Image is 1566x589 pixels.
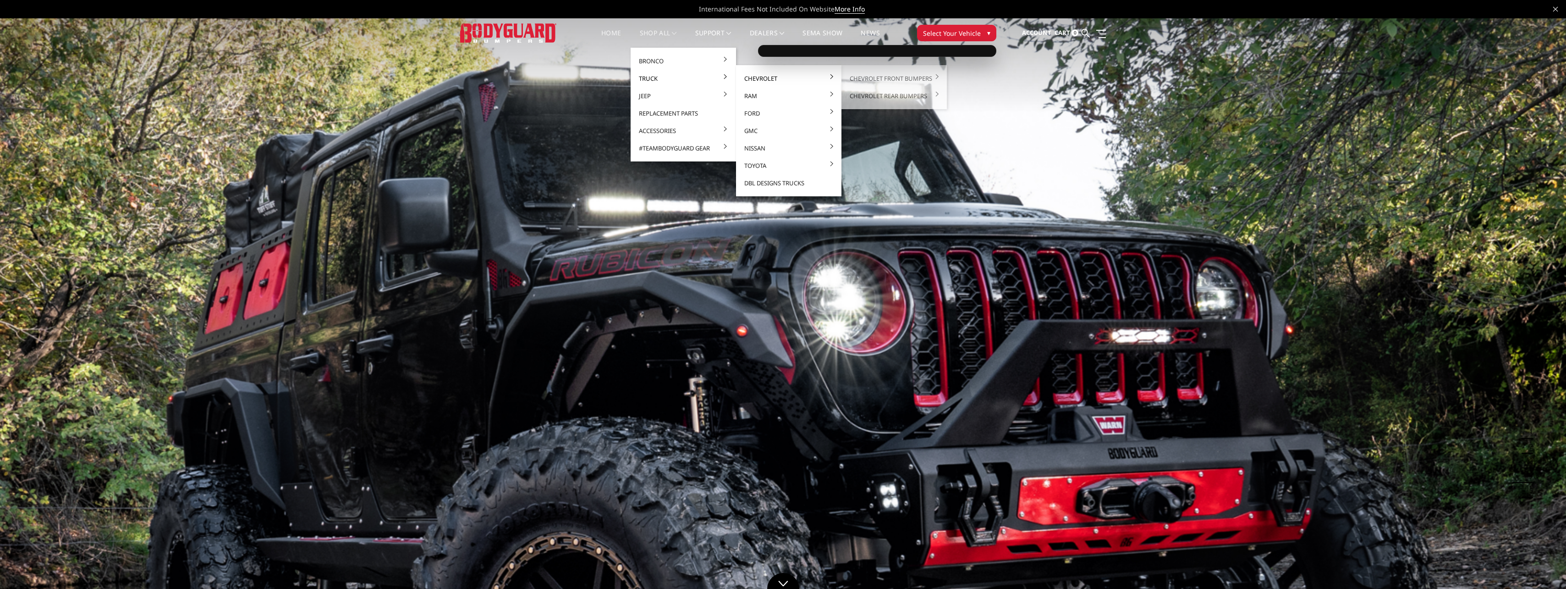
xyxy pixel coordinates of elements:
[634,87,732,105] a: Jeep
[740,174,838,192] a: DBL Designs Trucks
[1055,28,1070,37] span: Cart
[740,87,838,105] a: Ram
[634,105,732,122] a: Replacement Parts
[695,30,731,48] a: Support
[634,139,732,157] a: #TeamBodyguard Gear
[917,25,996,41] button: Select Your Vehicle
[750,30,785,48] a: Dealers
[740,122,838,139] a: GMC
[634,52,732,70] a: Bronco
[767,573,799,589] a: Click to Down
[845,70,943,87] a: Chevrolet Front Bumpers
[1071,29,1078,36] span: 0
[1022,21,1051,45] a: Account
[634,70,732,87] a: Truck
[987,28,990,38] span: ▾
[634,122,732,139] a: Accessories
[1022,28,1051,37] span: Account
[845,87,943,105] a: Chevrolet Rear Bumpers
[1524,454,1533,468] button: 3 of 5
[1524,483,1533,498] button: 5 of 5
[601,30,621,48] a: Home
[1524,424,1533,439] button: 1 of 5
[740,70,838,87] a: Chevrolet
[1524,439,1533,454] button: 2 of 5
[740,105,838,122] a: Ford
[923,28,981,38] span: Select Your Vehicle
[861,30,879,48] a: News
[740,139,838,157] a: Nissan
[640,30,677,48] a: shop all
[835,5,865,14] a: More Info
[1055,21,1078,45] a: Cart 0
[740,157,838,174] a: Toyota
[802,30,842,48] a: SEMA Show
[460,23,556,42] img: BODYGUARD BUMPERS
[1524,468,1533,483] button: 4 of 5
